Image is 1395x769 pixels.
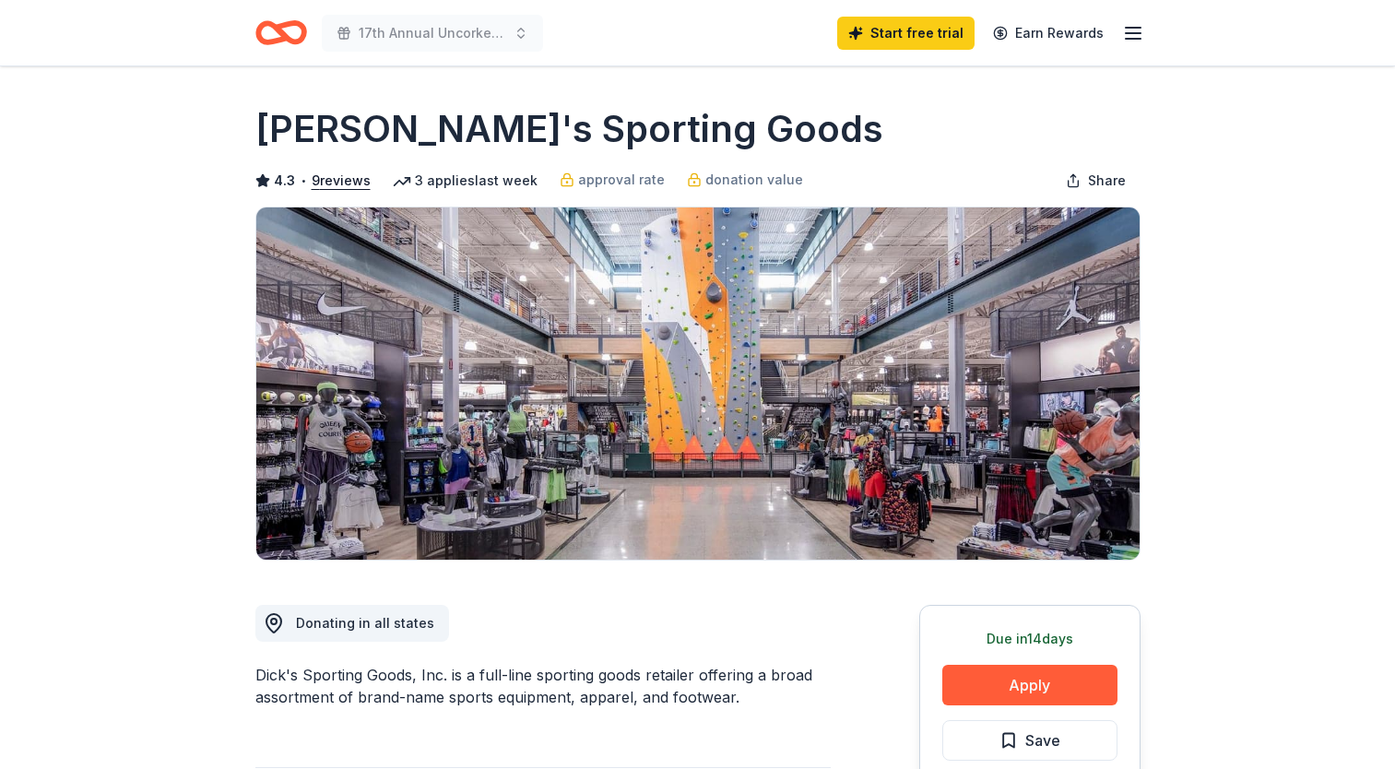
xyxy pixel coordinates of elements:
span: Save [1025,728,1060,752]
h1: [PERSON_NAME]'s Sporting Goods [255,103,883,155]
span: • [300,173,306,188]
a: Earn Rewards [982,17,1115,50]
span: 4.3 [274,170,295,192]
div: Dick's Sporting Goods, Inc. is a full-line sporting goods retailer offering a broad assortment of... [255,664,831,708]
a: Home [255,11,307,54]
button: 9reviews [312,170,371,192]
button: Save [942,720,1117,761]
span: 17th Annual Uncorked & Unplugged [359,22,506,44]
div: 3 applies last week [393,170,538,192]
button: 17th Annual Uncorked & Unplugged [322,15,543,52]
span: Share [1088,170,1126,192]
button: Share [1051,162,1141,199]
button: Apply [942,665,1117,705]
span: donation value [705,169,803,191]
a: donation value [687,169,803,191]
img: Image for Dick's Sporting Goods [256,207,1140,560]
a: Start free trial [837,17,975,50]
a: approval rate [560,169,665,191]
span: approval rate [578,169,665,191]
div: Due in 14 days [942,628,1117,650]
span: Donating in all states [296,615,434,631]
